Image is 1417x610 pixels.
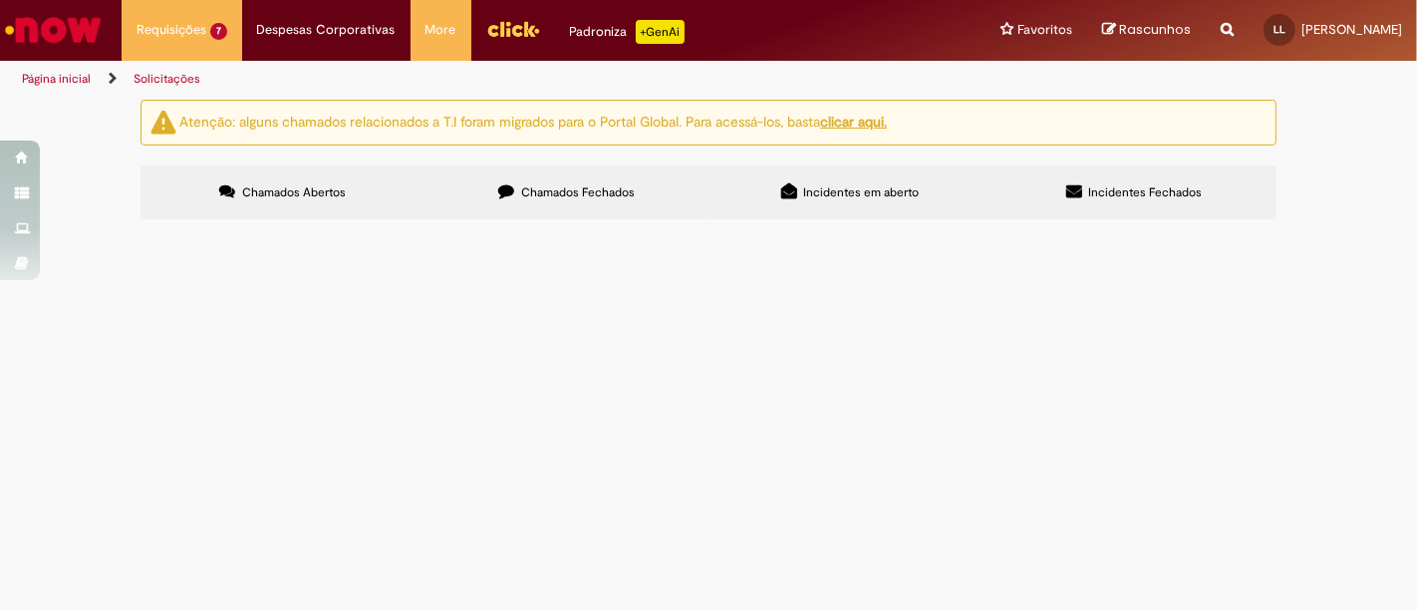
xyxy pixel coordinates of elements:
[179,113,887,131] ng-bind-html: Atenção: alguns chamados relacionados a T.I foram migrados para o Portal Global. Para acessá-los,...
[486,14,540,44] img: click_logo_yellow_360x200.png
[1119,20,1191,39] span: Rascunhos
[636,20,685,44] p: +GenAi
[137,20,206,40] span: Requisições
[1089,184,1203,200] span: Incidentes Fechados
[210,23,227,40] span: 7
[1301,21,1402,38] span: [PERSON_NAME]
[134,71,200,87] a: Solicitações
[1017,20,1072,40] span: Favoritos
[425,20,456,40] span: More
[242,184,346,200] span: Chamados Abertos
[15,61,930,98] ul: Trilhas de página
[1274,23,1285,36] span: LL
[2,10,105,50] img: ServiceNow
[1102,21,1191,40] a: Rascunhos
[570,20,685,44] div: Padroniza
[22,71,91,87] a: Página inicial
[804,184,920,200] span: Incidentes em aberto
[257,20,396,40] span: Despesas Corporativas
[820,113,887,131] a: clicar aqui.
[521,184,635,200] span: Chamados Fechados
